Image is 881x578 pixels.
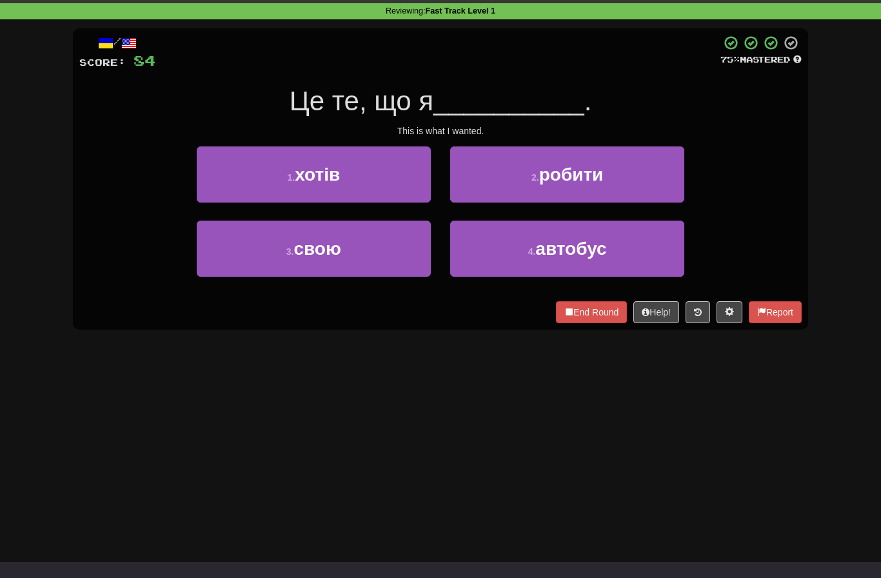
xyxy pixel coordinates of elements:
div: Mastered [720,54,802,66]
span: . [584,86,592,116]
small: 2 . [531,172,539,183]
button: 1.хотів [197,146,431,203]
span: робити [539,164,604,184]
span: хотів [295,164,340,184]
button: Report [749,301,802,323]
button: Round history (alt+y) [686,301,710,323]
button: 2.робити [450,146,684,203]
span: автобус [535,239,606,259]
div: / [79,35,155,51]
span: 84 [134,52,155,68]
small: 1 . [287,172,295,183]
button: End Round [556,301,627,323]
span: 75 % [720,54,740,65]
div: This is what I wanted. [79,125,802,137]
span: __________ [433,86,584,116]
button: 3.свою [197,221,431,277]
button: 4.автобус [450,221,684,277]
strong: Fast Track Level 1 [426,6,496,15]
small: 3 . [286,246,294,257]
small: 4 . [528,246,536,257]
span: свою [293,239,341,259]
span: Score: [79,57,126,68]
button: Help! [633,301,679,323]
span: Це те, що я [290,86,433,116]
